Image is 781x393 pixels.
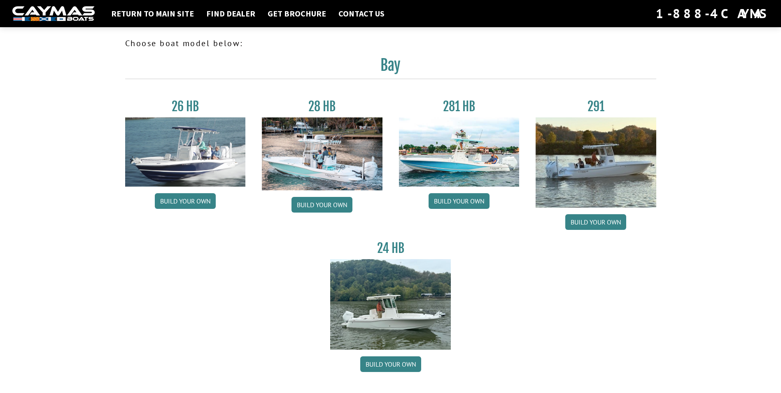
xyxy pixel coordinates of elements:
[330,241,451,256] h3: 24 HB
[291,197,352,213] a: Build your own
[399,99,520,114] h3: 281 HB
[125,117,246,187] img: 26_new_photo_resized.jpg
[107,8,198,19] a: Return to main site
[565,214,626,230] a: Build your own
[125,99,246,114] h3: 26 HB
[12,6,95,21] img: white-logo-c9c8dbefe5ff5ceceb0f0178aa75bf4bb51f6bca0971e226c86eb53dfe498488.png
[536,99,656,114] h3: 291
[334,8,389,19] a: Contact Us
[330,259,451,349] img: 24_HB_thumbnail.jpg
[125,37,656,49] p: Choose boat model below:
[360,356,421,372] a: Build your own
[262,117,382,190] img: 28_hb_thumbnail_for_caymas_connect.jpg
[536,117,656,208] img: 291_Thumbnail.jpg
[125,56,656,79] h2: Bay
[399,117,520,187] img: 28-hb-twin.jpg
[262,99,382,114] h3: 28 HB
[429,193,490,209] a: Build your own
[656,5,769,23] div: 1-888-4CAYMAS
[155,193,216,209] a: Build your own
[202,8,259,19] a: Find Dealer
[263,8,330,19] a: Get Brochure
